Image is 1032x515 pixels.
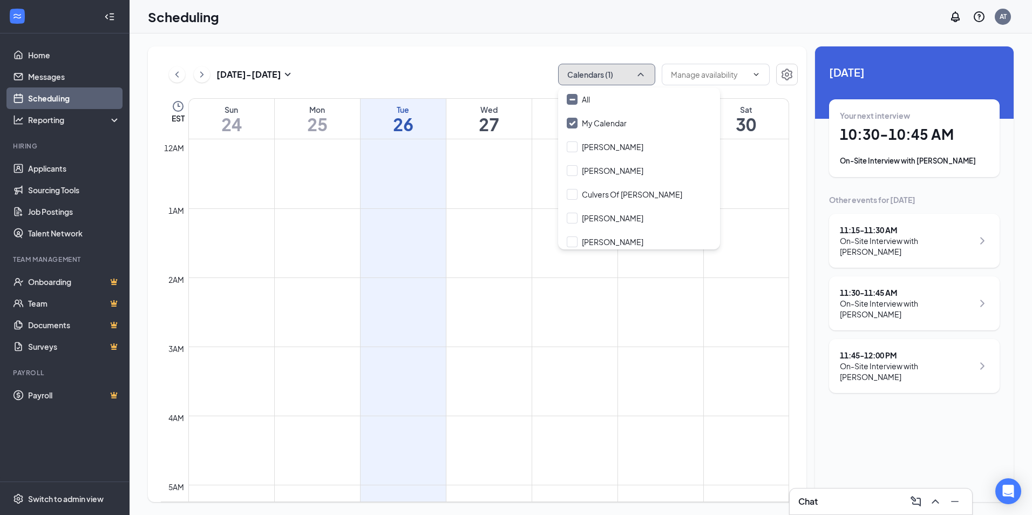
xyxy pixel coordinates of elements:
a: August 28, 2025 [532,99,617,139]
div: 5am [166,481,186,493]
svg: ChevronRight [976,360,989,372]
div: Open Intercom Messenger [995,478,1021,504]
svg: ComposeMessage [909,495,922,508]
a: DocumentsCrown [28,314,120,336]
svg: Settings [780,68,793,81]
a: TeamCrown [28,293,120,314]
a: August 24, 2025 [189,99,274,139]
div: Hiring [13,141,118,151]
a: Applicants [28,158,120,179]
div: On-Site Interview with [PERSON_NAME] [840,155,989,166]
button: Minimize [946,493,963,510]
a: PayrollCrown [28,384,120,406]
div: Sat [704,104,789,115]
div: Reporting [28,114,121,125]
button: Settings [776,64,798,85]
svg: Minimize [948,495,961,508]
svg: QuestionInfo [973,10,986,23]
button: ChevronLeft [169,66,185,83]
h1: Scheduling [148,8,219,26]
h3: [DATE] - [DATE] [216,69,281,80]
div: Sun [189,104,274,115]
div: Your next interview [840,110,989,121]
h3: Chat [798,496,818,507]
div: 4am [166,412,186,424]
a: SurveysCrown [28,336,120,357]
a: Job Postings [28,201,120,222]
svg: Analysis [13,114,24,125]
a: August 25, 2025 [275,99,360,139]
div: Tue [361,104,446,115]
a: OnboardingCrown [28,271,120,293]
svg: ChevronRight [976,234,989,247]
h1: 26 [361,115,446,133]
svg: Clock [172,100,185,113]
button: ComposeMessage [907,493,925,510]
h1: 27 [446,115,532,133]
div: AT [1000,12,1007,21]
button: ChevronRight [194,66,210,83]
div: On-Site Interview with [PERSON_NAME] [840,361,973,382]
svg: ChevronUp [929,495,942,508]
svg: ChevronRight [196,68,207,81]
a: Scheduling [28,87,120,109]
div: 11:30 - 11:45 AM [840,287,973,298]
h1: 24 [189,115,274,133]
svg: SmallChevronDown [281,68,294,81]
svg: ChevronRight [976,297,989,310]
svg: Settings [13,493,24,504]
div: Wed [446,104,532,115]
div: 1am [166,205,186,216]
svg: ChevronUp [635,69,646,80]
a: Messages [28,66,120,87]
h1: 25 [275,115,360,133]
a: August 26, 2025 [361,99,446,139]
span: [DATE] [829,64,1000,80]
div: Thu [532,104,617,115]
a: Sourcing Tools [28,179,120,201]
div: Other events for [DATE] [829,194,1000,205]
svg: ChevronLeft [172,68,182,81]
div: 11:15 - 11:30 AM [840,225,973,235]
div: Payroll [13,368,118,377]
svg: WorkstreamLogo [12,11,23,22]
a: August 30, 2025 [704,99,789,139]
div: On-Site Interview with [PERSON_NAME] [840,298,973,320]
svg: Collapse [104,11,115,22]
div: 3am [166,343,186,355]
div: 11:45 - 12:00 PM [840,350,973,361]
div: 12am [162,142,186,154]
div: 2am [166,274,186,286]
svg: ChevronDown [752,70,761,79]
button: ChevronUp [927,493,944,510]
a: Home [28,44,120,66]
button: Calendars (1)ChevronUp [558,64,655,85]
a: August 27, 2025 [446,99,532,139]
div: Mon [275,104,360,115]
svg: Notifications [949,10,962,23]
h1: 10:30 - 10:45 AM [840,125,989,144]
a: Talent Network [28,222,120,244]
div: Switch to admin view [28,493,104,504]
span: EST [172,113,185,124]
input: Manage availability [671,69,748,80]
div: On-Site Interview with [PERSON_NAME] [840,235,973,257]
div: Team Management [13,255,118,264]
h1: 28 [532,115,617,133]
h1: 30 [704,115,789,133]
